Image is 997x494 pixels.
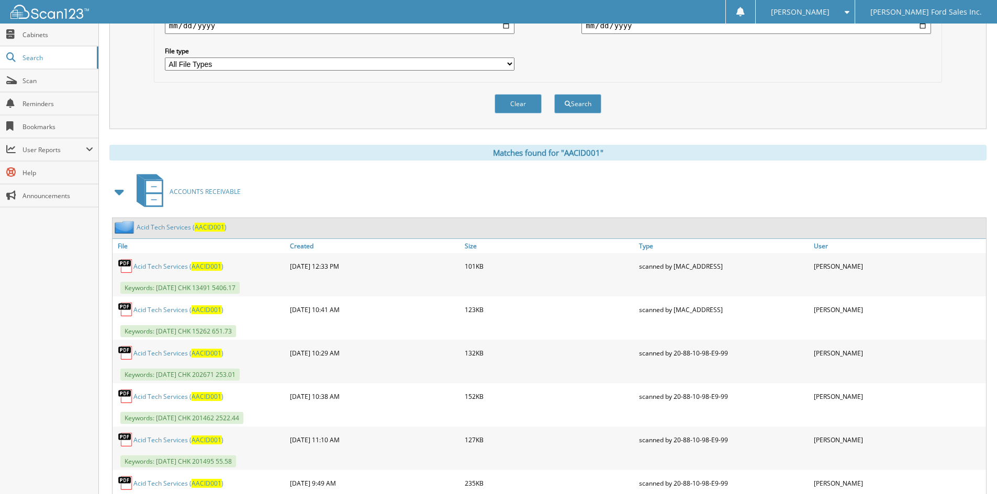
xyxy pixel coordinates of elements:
a: Acid Tech Services (AACID001) [133,392,223,401]
span: User Reports [23,145,86,154]
a: Created [287,239,462,253]
button: Search [554,94,601,113]
span: Keywords: [DATE] CHK 202671 253.01 [120,369,240,381]
div: [DATE] 11:10 AM [287,429,462,450]
img: folder2.png [115,221,137,234]
a: File [113,239,287,253]
a: Acid Tech Services (AACID001) [133,349,223,358]
div: 152KB [462,386,637,407]
span: AACID001 [192,262,221,271]
div: scanned by 20-88-10-98-E9-99 [636,473,811,493]
div: scanned by 20-88-10-98-E9-99 [636,386,811,407]
input: start [165,17,514,34]
img: PDF.png [118,258,133,274]
div: scanned by 20-88-10-98-E9-99 [636,342,811,363]
a: User [811,239,986,253]
img: PDF.png [118,388,133,404]
div: [DATE] 10:29 AM [287,342,462,363]
div: [DATE] 10:41 AM [287,299,462,320]
span: AACID001 [192,392,221,401]
span: AACID001 [192,305,221,314]
span: [PERSON_NAME] Ford Sales Inc. [870,9,982,15]
iframe: Chat Widget [945,444,997,494]
a: Acid Tech Services (AACID001) [133,435,223,444]
div: [PERSON_NAME] [811,429,986,450]
span: ACCOUNTS RECEIVABLE [170,187,241,196]
img: PDF.png [118,432,133,447]
div: [DATE] 12:33 PM [287,256,462,277]
a: Acid Tech Services (AACID001) [133,479,223,488]
span: Reminders [23,99,93,108]
img: PDF.png [118,302,133,317]
a: Size [462,239,637,253]
a: Acid Tech Services (AACID001) [133,262,223,271]
img: PDF.png [118,475,133,491]
div: [PERSON_NAME] [811,473,986,493]
span: Keywords: [DATE] CHK 13491 5406.17 [120,282,240,294]
a: Type [636,239,811,253]
div: 132KB [462,342,637,363]
span: Keywords: [DATE] CHK 15262 651.73 [120,325,236,337]
div: [PERSON_NAME] [811,386,986,407]
span: Bookmarks [23,122,93,131]
button: Clear [495,94,542,113]
div: [PERSON_NAME] [811,299,986,320]
img: PDF.png [118,345,133,361]
input: end [581,17,931,34]
div: Matches found for "AACID001" [109,145,987,160]
a: Acid Tech Services (AACID001) [137,223,227,232]
div: 127KB [462,429,637,450]
span: AACID001 [192,435,221,444]
span: Search [23,53,92,62]
span: AACID001 [195,223,225,232]
label: File type [165,47,514,55]
span: Help [23,168,93,177]
div: 235KB [462,473,637,493]
span: Keywords: [DATE] CHK 201495 55.58 [120,455,236,467]
span: Announcements [23,191,93,200]
a: ACCOUNTS RECEIVABLE [130,171,241,212]
div: [DATE] 10:38 AM [287,386,462,407]
div: [DATE] 9:49 AM [287,473,462,493]
span: [PERSON_NAME] [771,9,830,15]
a: Acid Tech Services (AACID001) [133,305,223,314]
span: Scan [23,76,93,85]
span: AACID001 [192,349,221,358]
div: scanned by 20-88-10-98-E9-99 [636,429,811,450]
span: Keywords: [DATE] CHK 201462 2522.44 [120,412,243,424]
img: scan123-logo-white.svg [10,5,89,19]
span: AACID001 [192,479,221,488]
div: scanned by [MAC_ADDRESS] [636,299,811,320]
div: [PERSON_NAME] [811,342,986,363]
div: [PERSON_NAME] [811,256,986,277]
div: 123KB [462,299,637,320]
div: 101KB [462,256,637,277]
div: scanned by [MAC_ADDRESS] [636,256,811,277]
span: Cabinets [23,30,93,39]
